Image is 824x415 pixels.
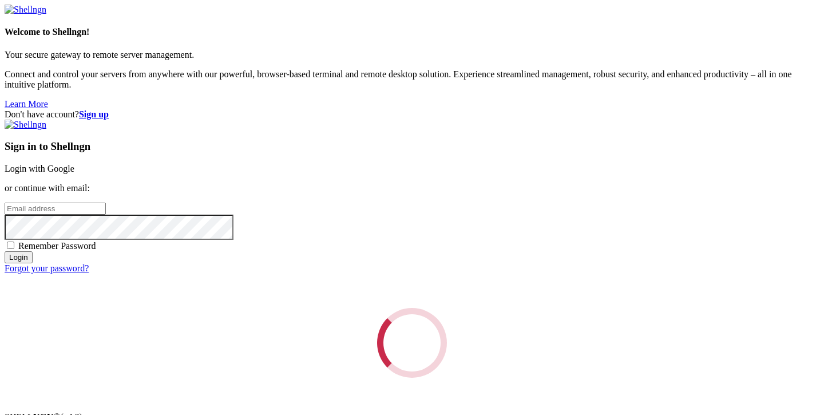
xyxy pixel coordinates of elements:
div: Loading... [371,302,453,384]
a: Sign up [79,109,109,119]
input: Login [5,251,33,263]
a: Forgot your password? [5,263,89,273]
p: or continue with email: [5,183,819,193]
input: Email address [5,203,106,215]
h3: Sign in to Shellngn [5,140,819,153]
span: Remember Password [18,241,96,251]
p: Connect and control your servers from anywhere with our powerful, browser-based terminal and remo... [5,69,819,90]
input: Remember Password [7,242,14,249]
p: Your secure gateway to remote server management. [5,50,819,60]
img: Shellngn [5,5,46,15]
a: Login with Google [5,164,74,173]
h4: Welcome to Shellngn! [5,27,819,37]
img: Shellngn [5,120,46,130]
div: Don't have account? [5,109,819,120]
a: Learn More [5,99,48,109]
